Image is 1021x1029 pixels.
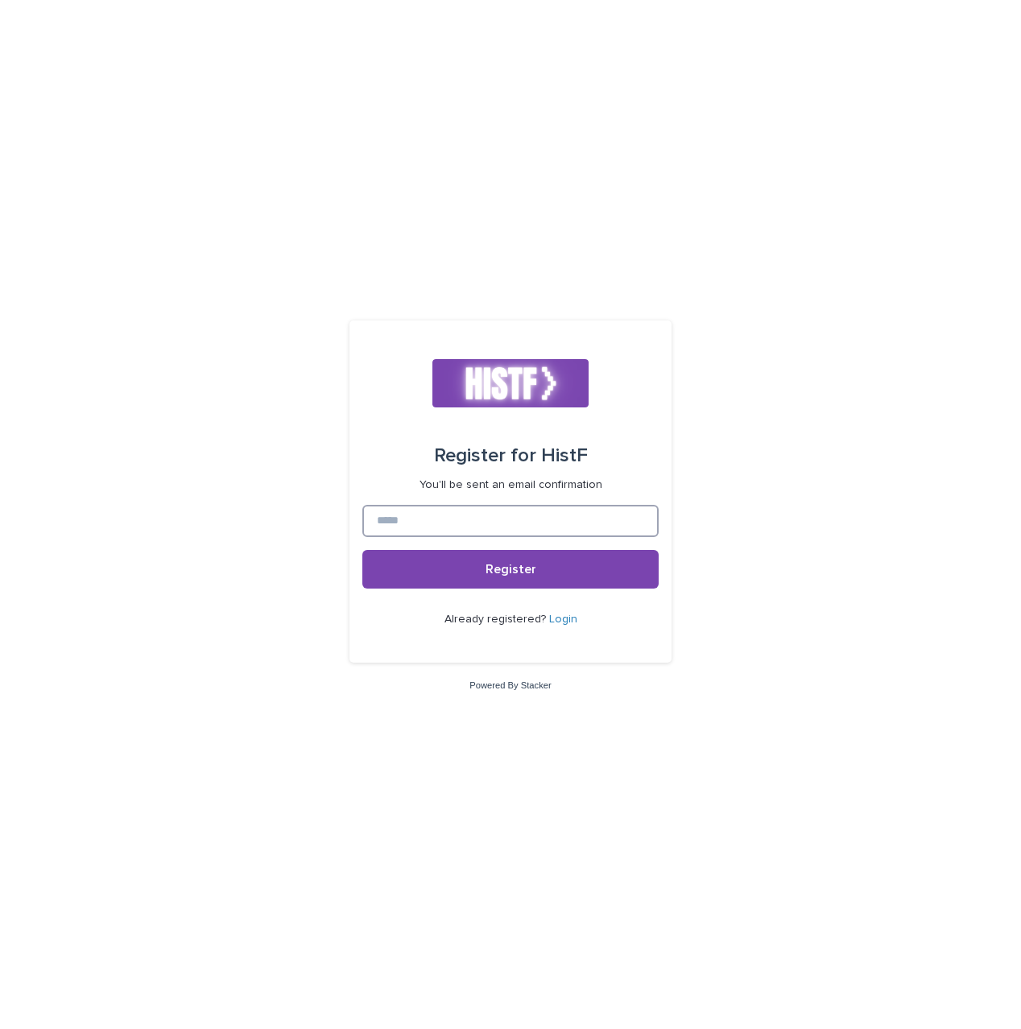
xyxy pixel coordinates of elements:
[469,680,551,690] a: Powered By Stacker
[432,359,589,407] img: k2lX6XtKT2uGl0LI8IDL
[434,433,588,478] div: HistF
[549,614,577,625] a: Login
[434,446,536,465] span: Register for
[486,563,536,576] span: Register
[420,478,602,492] p: You'll be sent an email confirmation
[444,614,549,625] span: Already registered?
[362,550,659,589] button: Register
